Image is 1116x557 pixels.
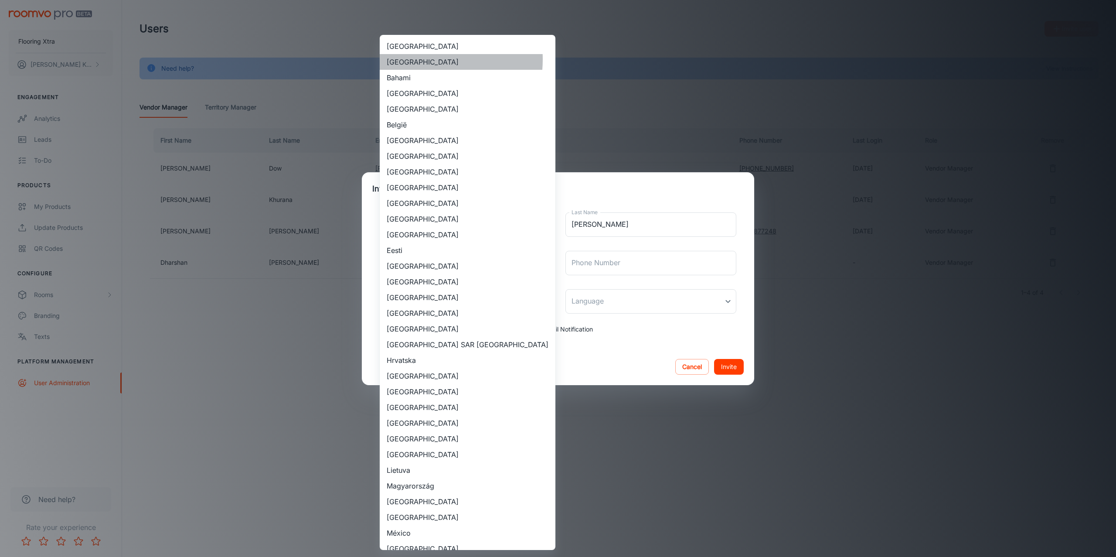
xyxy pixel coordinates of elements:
[380,243,555,258] li: Eesti
[380,509,555,525] li: [GEOGRAPHIC_DATA]
[380,258,555,274] li: [GEOGRAPHIC_DATA]
[380,274,555,290] li: [GEOGRAPHIC_DATA]
[380,54,555,70] li: [GEOGRAPHIC_DATA]
[380,400,555,415] li: [GEOGRAPHIC_DATA]
[380,133,555,148] li: [GEOGRAPHIC_DATA]
[380,462,555,478] li: Lietuva
[380,352,555,368] li: Hrvatska
[380,195,555,211] li: [GEOGRAPHIC_DATA]
[380,447,555,462] li: [GEOGRAPHIC_DATA]
[380,337,555,352] li: [GEOGRAPHIC_DATA] SAR [GEOGRAPHIC_DATA]
[380,148,555,164] li: [GEOGRAPHIC_DATA]
[380,478,555,494] li: Magyarország
[380,368,555,384] li: [GEOGRAPHIC_DATA]
[380,180,555,195] li: [GEOGRAPHIC_DATA]
[380,541,555,557] li: [GEOGRAPHIC_DATA]
[380,525,555,541] li: México
[380,321,555,337] li: [GEOGRAPHIC_DATA]
[380,117,555,133] li: België
[380,494,555,509] li: [GEOGRAPHIC_DATA]
[380,290,555,305] li: [GEOGRAPHIC_DATA]
[380,415,555,431] li: [GEOGRAPHIC_DATA]
[380,164,555,180] li: [GEOGRAPHIC_DATA]
[380,101,555,117] li: [GEOGRAPHIC_DATA]
[380,38,555,54] li: [GEOGRAPHIC_DATA]
[380,227,555,243] li: [GEOGRAPHIC_DATA]
[380,431,555,447] li: [GEOGRAPHIC_DATA]
[380,384,555,400] li: [GEOGRAPHIC_DATA]
[380,70,555,85] li: Bahami
[380,85,555,101] li: [GEOGRAPHIC_DATA]
[380,305,555,321] li: [GEOGRAPHIC_DATA]
[380,211,555,227] li: [GEOGRAPHIC_DATA]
